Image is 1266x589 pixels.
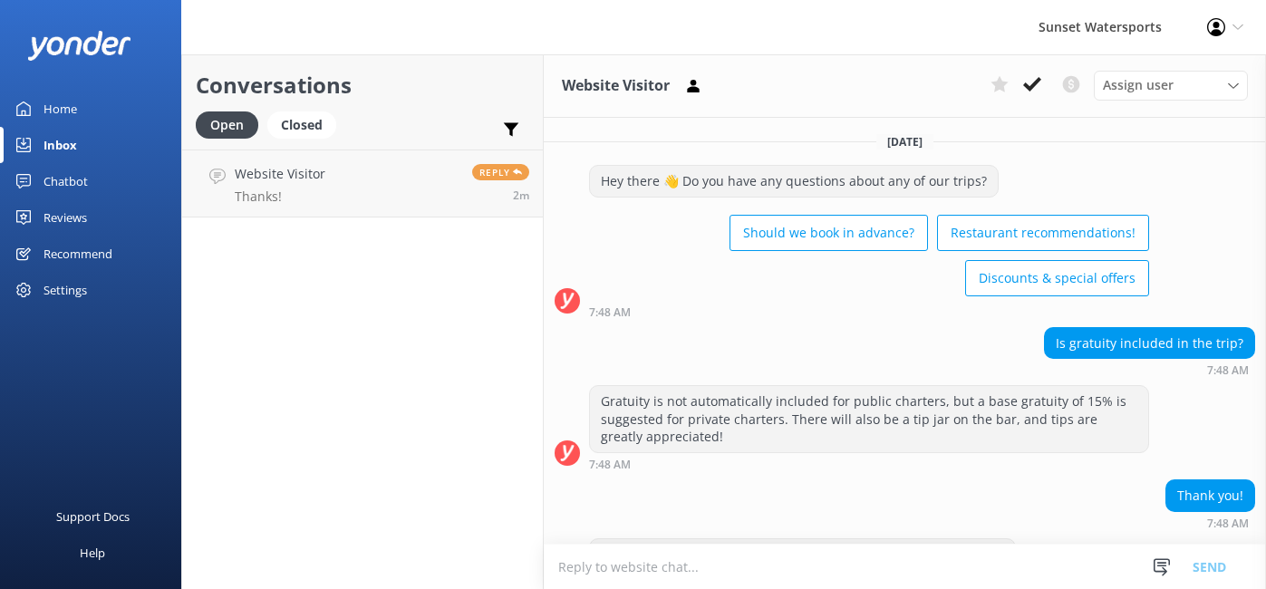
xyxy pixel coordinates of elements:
[1045,328,1254,359] div: Is gratuity included in the trip?
[182,150,543,217] a: Website VisitorThanks!Reply2m
[80,535,105,571] div: Help
[1103,75,1174,95] span: Assign user
[965,260,1149,296] button: Discounts & special offers
[235,188,325,205] p: Thanks!
[589,307,631,318] strong: 7:48 AM
[43,127,77,163] div: Inbox
[43,163,88,199] div: Chatbot
[43,272,87,308] div: Settings
[196,68,529,102] h2: Conversations
[730,215,928,251] button: Should we book in advance?
[1165,517,1255,529] div: Sep 26 2025 06:48am (UTC -05:00) America/Cancun
[937,215,1149,251] button: Restaurant recommendations!
[56,498,130,535] div: Support Docs
[1166,480,1254,511] div: Thank you!
[267,114,345,134] a: Closed
[1094,71,1248,100] div: Assign User
[27,31,131,61] img: yonder-white-logo.png
[590,386,1148,452] div: Gratuity is not automatically included for public charters, but a base gratuity of 15% is suggest...
[876,134,933,150] span: [DATE]
[43,199,87,236] div: Reviews
[589,458,1149,470] div: Sep 26 2025 06:48am (UTC -05:00) America/Cancun
[235,164,325,184] h4: Website Visitor
[590,539,1015,570] div: You're welcome! We hope to see you at [GEOGRAPHIC_DATA] soon!
[513,188,529,203] span: Oct 01 2025 03:07pm (UTC -05:00) America/Cancun
[1044,363,1255,376] div: Sep 26 2025 06:48am (UTC -05:00) America/Cancun
[43,236,112,272] div: Recommend
[589,305,1149,318] div: Sep 26 2025 06:48am (UTC -05:00) America/Cancun
[562,74,670,98] h3: Website Visitor
[1207,518,1249,529] strong: 7:48 AM
[196,111,258,139] div: Open
[267,111,336,139] div: Closed
[589,459,631,470] strong: 7:48 AM
[196,114,267,134] a: Open
[1207,365,1249,376] strong: 7:48 AM
[43,91,77,127] div: Home
[590,166,998,197] div: Hey there 👋 Do you have any questions about any of our trips?
[472,164,529,180] span: Reply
